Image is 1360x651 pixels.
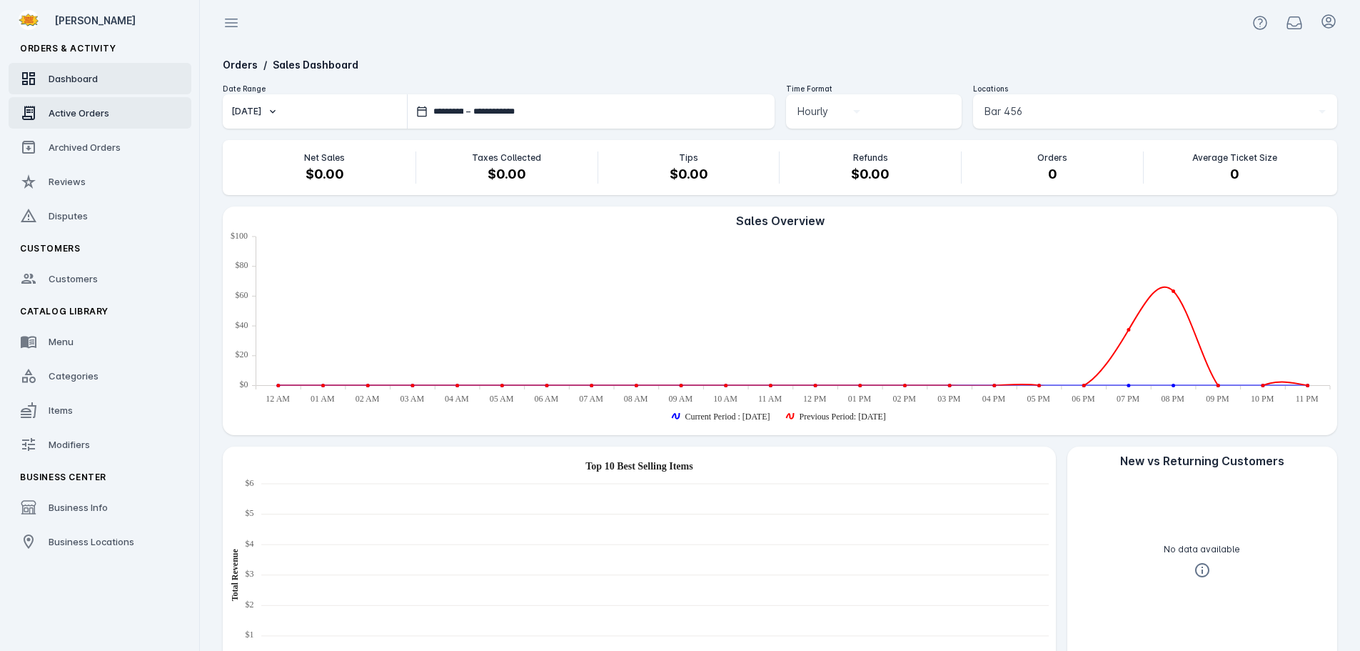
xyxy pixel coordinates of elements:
[54,13,186,28] div: [PERSON_NAME]
[1164,543,1240,556] span: No data available
[1027,394,1051,404] text: 05 PM
[246,539,254,549] text: $4
[266,394,290,404] text: 12 AM
[488,164,526,184] h4: $0.00
[815,384,817,387] ellipse: Mon Sep 15 2025 12:00:00 GMT-0500 (Central Daylight Time): 0, Previous Period: Sep 08
[9,200,191,232] a: Disputes
[758,394,782,404] text: 11 AM
[49,176,86,187] span: Reviews
[859,384,861,387] ellipse: Mon Sep 15 2025 13:00:00 GMT-0500 (Central Daylight Time): 0, Previous Period: Sep 08
[892,394,916,404] text: 02 PM
[803,394,827,404] text: 12 PM
[1230,164,1239,184] h4: 0
[501,384,503,387] ellipse: Mon Sep 15 2025 05:00:00 GMT-0500 (Central Daylight Time): 0, Previous Period: Sep 08
[49,370,99,382] span: Categories
[853,151,888,164] p: Refunds
[49,404,73,416] span: Items
[304,151,345,164] p: Net Sales
[797,103,828,120] span: Hourly
[1048,164,1057,184] h4: 0
[993,384,995,387] ellipse: Mon Sep 15 2025 16:00:00 GMT-0500 (Central Daylight Time): 0, Previous Period: Sep 08
[1306,384,1309,387] ellipse: Mon Sep 15 2025 23:00:00 GMT-0500 (Central Daylight Time): 0, Previous Period: Sep 08
[1127,384,1129,387] ellipse: Mon Sep 15 2025 19:00:00 GMT-0500 (Central Daylight Time): 0, Current Period : Sep 15
[982,394,1006,404] text: 04 PM
[624,394,648,404] text: 08 AM
[223,229,1337,435] ejs-chart: . Syncfusion interactive chart.
[223,212,1337,229] div: Sales Overview
[466,105,470,118] span: –
[9,263,191,294] a: Customers
[445,394,469,404] text: 04 AM
[770,384,772,387] ellipse: Mon Sep 15 2025 11:00:00 GMT-0500 (Central Daylight Time): 0, Previous Period: Sep 08
[456,384,458,387] ellipse: Mon Sep 15 2025 04:00:00 GMT-0500 (Central Daylight Time): 0, Previous Period: Sep 08
[1296,394,1319,404] text: 11 PM
[49,273,98,284] span: Customers
[49,336,74,347] span: Menu
[1217,384,1219,387] ellipse: Mon Sep 15 2025 21:00:00 GMT-0500 (Central Daylight Time): 0, Previous Period: Sep 08
[236,349,248,359] text: $20
[246,630,254,640] text: $1
[236,260,248,270] text: $80
[356,394,380,404] text: 02 AM
[787,412,886,422] g: Previous Period: Sep 08 series is showing, press enter to hide the Previous Period: Sep 08 series
[973,84,1337,94] div: Locations
[534,394,558,404] text: 06 AM
[223,94,407,129] button: [DATE]
[1172,384,1174,387] ellipse: Mon Sep 15 2025 20:00:00 GMT-0500 (Central Daylight Time): 0, Current Period : Sep 15
[240,379,248,389] text: $0
[20,243,80,254] span: Customers
[49,502,108,513] span: Business Info
[9,97,191,129] a: Active Orders
[20,472,106,482] span: Business Center
[904,384,906,387] ellipse: Mon Sep 15 2025 14:00:00 GMT-0500 (Central Daylight Time): 0, Previous Period: Sep 08
[679,151,698,164] p: Tips
[1038,384,1040,387] ellipse: Mon Sep 15 2025 17:00:00 GMT-0500 (Central Daylight Time): 0, Previous Period: Sep 08
[231,231,248,241] text: $100
[1083,384,1085,387] ellipse: Mon Sep 15 2025 18:00:00 GMT-0500 (Central Daylight Time): 0, Previous Period: Sep 08
[306,164,344,184] h4: $0.00
[851,164,890,184] h4: $0.00
[20,306,109,317] span: Catalog Library
[9,131,191,163] a: Archived Orders
[984,103,1022,120] span: Bar 456
[236,290,248,300] text: $60
[236,320,248,330] text: $40
[246,508,254,518] text: $5
[223,59,258,71] a: Orders
[277,384,279,387] ellipse: Mon Sep 15 2025 00:00:00 GMT-0500 (Central Daylight Time): 0, Previous Period: Sep 08
[1172,290,1174,292] ellipse: Mon Sep 15 2025 20:00:00 GMT-0500 (Central Daylight Time): 63.33, Previous Period: Sep 08
[472,151,541,164] p: Taxes Collected
[1251,394,1274,404] text: 10 PM
[800,412,886,422] text: Previous Period: [DATE]
[231,105,261,118] div: [DATE]
[273,59,358,71] a: Sales Dashboard
[9,429,191,460] a: Modifiers
[49,439,90,450] span: Modifiers
[1206,394,1229,404] text: 09 PM
[590,384,593,387] ellipse: Mon Sep 15 2025 07:00:00 GMT-0500 (Central Daylight Time): 0, Previous Period: Sep 08
[713,394,737,404] text: 10 AM
[949,384,951,387] ellipse: Mon Sep 15 2025 15:00:00 GMT-0500 (Central Daylight Time): 0, Previous Period: Sep 08
[49,210,88,222] span: Disputes
[848,394,872,404] text: 01 PM
[1072,394,1095,404] text: 06 PM
[311,394,335,404] text: 01 AM
[246,478,254,488] text: $6
[246,569,254,579] text: $3
[490,394,514,404] text: 05 AM
[786,84,962,94] div: Time Format
[9,394,191,426] a: Items
[635,384,638,387] ellipse: Mon Sep 15 2025 08:00:00 GMT-0500 (Central Daylight Time): 0, Previous Period: Sep 08
[9,326,191,357] a: Menu
[49,141,121,153] span: Archived Orders
[49,107,109,119] span: Active Orders
[669,394,693,404] text: 09 AM
[230,548,240,601] text: Total Revenue
[1037,151,1067,164] p: Orders
[585,461,693,472] text: Top 10 Best Selling Items
[1162,394,1185,404] text: 08 PM
[579,394,603,404] text: 07 AM
[9,492,191,523] a: Business Info
[725,384,727,387] ellipse: Mon Sep 15 2025 10:00:00 GMT-0500 (Central Daylight Time): 0, Previous Period: Sep 08
[367,384,369,387] ellipse: Mon Sep 15 2025 02:00:00 GMT-0500 (Central Daylight Time): 0, Previous Period: Sep 08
